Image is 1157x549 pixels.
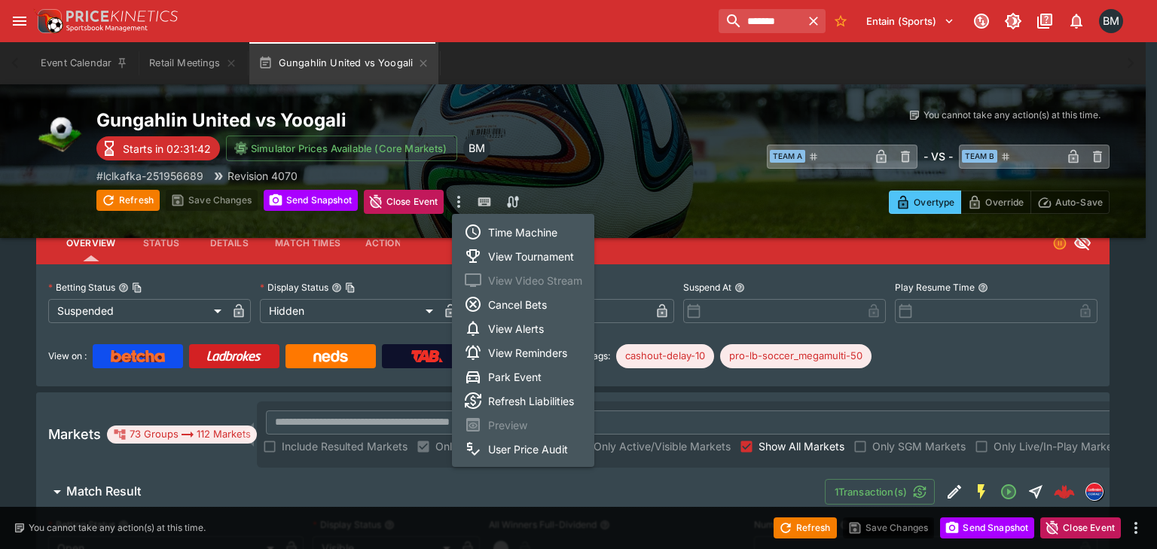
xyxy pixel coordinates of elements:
li: View Tournament [452,244,594,268]
li: User Price Audit [452,437,594,461]
li: Park Event [452,364,594,389]
li: Refresh Liabilities [452,389,594,413]
li: View Reminders [452,340,594,364]
li: Time Machine [452,220,594,244]
li: View Alerts [452,316,594,340]
li: Cancel Bets [452,292,594,316]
